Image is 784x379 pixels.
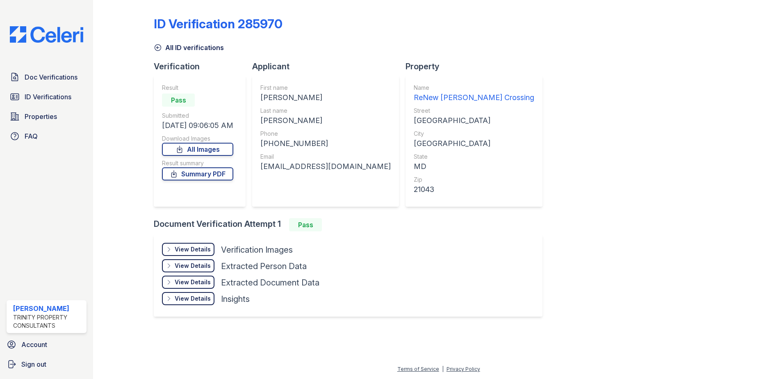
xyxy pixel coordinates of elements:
[162,167,233,180] a: Summary PDF
[25,72,77,82] span: Doc Verifications
[221,293,250,305] div: Insights
[260,161,391,172] div: [EMAIL_ADDRESS][DOMAIN_NAME]
[260,130,391,138] div: Phone
[162,112,233,120] div: Submitted
[252,61,406,72] div: Applicant
[162,135,233,143] div: Download Images
[162,143,233,156] a: All Images
[260,138,391,149] div: [PHONE_NUMBER]
[397,366,439,372] a: Terms of Service
[13,304,83,313] div: [PERSON_NAME]
[414,176,534,184] div: Zip
[154,43,224,53] a: All ID verifications
[154,16,283,31] div: ID Verification 285970
[414,107,534,115] div: Street
[154,218,549,231] div: Document Verification Attempt 1
[414,138,534,149] div: [GEOGRAPHIC_DATA]
[25,92,71,102] span: ID Verifications
[21,340,47,349] span: Account
[175,245,211,253] div: View Details
[175,262,211,270] div: View Details
[154,61,252,72] div: Verification
[13,313,83,330] div: Trinity Property Consultants
[447,366,480,372] a: Privacy Policy
[260,115,391,126] div: [PERSON_NAME]
[221,244,293,256] div: Verification Images
[221,277,319,288] div: Extracted Document Data
[7,128,87,144] a: FAQ
[260,84,391,92] div: First name
[175,295,211,303] div: View Details
[162,159,233,167] div: Result summary
[414,130,534,138] div: City
[289,218,322,231] div: Pass
[7,69,87,85] a: Doc Verifications
[414,84,534,92] div: Name
[442,366,444,372] div: |
[21,359,46,369] span: Sign out
[414,161,534,172] div: MD
[260,107,391,115] div: Last name
[175,278,211,286] div: View Details
[414,153,534,161] div: State
[7,89,87,105] a: ID Verifications
[414,184,534,195] div: 21043
[260,153,391,161] div: Email
[414,84,534,103] a: Name ReNew [PERSON_NAME] Crossing
[414,115,534,126] div: [GEOGRAPHIC_DATA]
[3,356,90,372] a: Sign out
[414,92,534,103] div: ReNew [PERSON_NAME] Crossing
[162,120,233,131] div: [DATE] 09:06:05 AM
[162,94,195,107] div: Pass
[260,92,391,103] div: [PERSON_NAME]
[221,260,307,272] div: Extracted Person Data
[25,131,38,141] span: FAQ
[406,61,549,72] div: Property
[3,26,90,43] img: CE_Logo_Blue-a8612792a0a2168367f1c8372b55b34899dd931a85d93a1a3d3e32e68fde9ad4.png
[7,108,87,125] a: Properties
[3,336,90,353] a: Account
[162,84,233,92] div: Result
[25,112,57,121] span: Properties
